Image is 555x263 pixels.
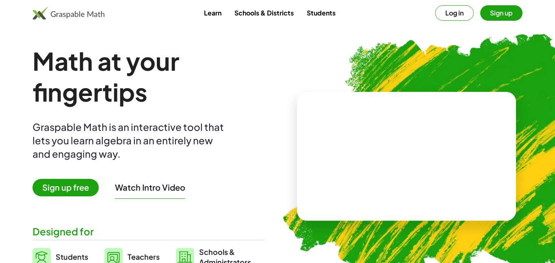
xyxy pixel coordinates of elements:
[115,182,185,193] button: Watch Intro Video
[56,252,88,261] span: Students
[228,5,300,20] a: Schools & Districts
[480,5,522,21] button: Sign up
[346,126,468,187] video: What is this? This is dynamic math notation. Dynamic math notation plays a central role in how Gr...
[128,252,160,261] span: Teachers
[33,179,99,196] span: Sign up free
[33,225,264,238] div: Designed for
[300,5,342,20] a: Students
[33,120,228,161] div: Graspable Math is an interactive tool that lets you learn algebra in an entirely new and engaging...
[435,5,474,21] button: Log in
[197,5,228,20] a: Learn
[33,46,264,107] h1: Math at your fingertips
